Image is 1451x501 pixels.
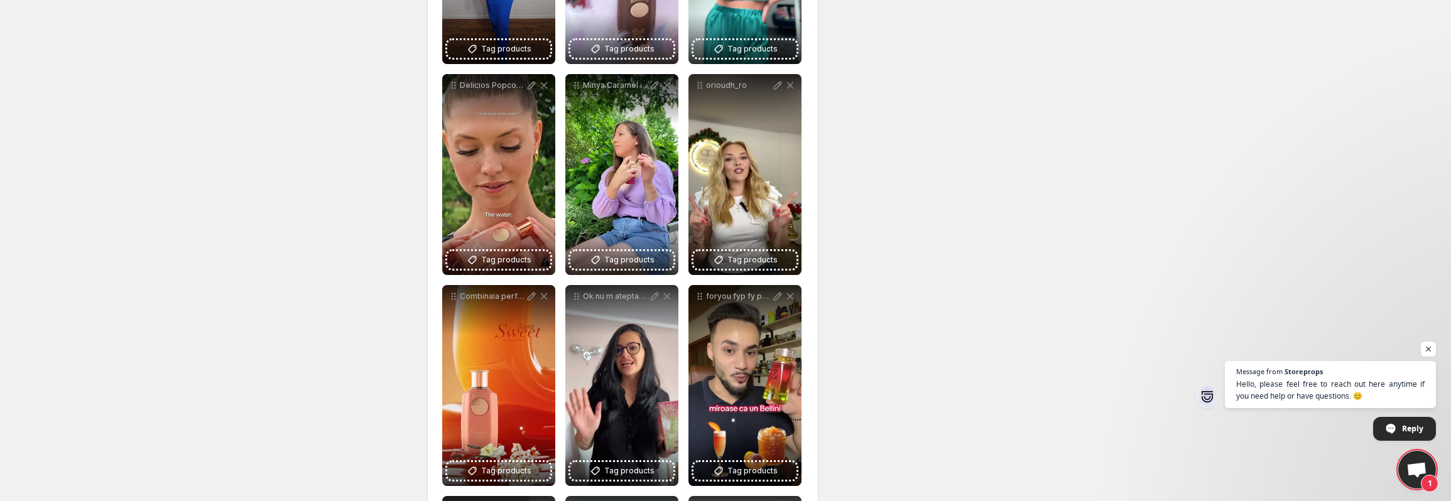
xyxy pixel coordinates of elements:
button: Tag products [693,251,796,269]
span: Tag products [604,254,655,266]
span: Tag products [481,43,531,55]
span: Tag products [481,465,531,477]
span: 1 [1421,475,1438,492]
div: foryou fyp fy parfum scent parfume sotd parfumuri peachdelulu pariscornerTag products [688,285,802,486]
div: Combinaia perfect de Vanilie- Popcorn- Caramel se afla n parfumul Pop Caramel de la orioudh_ro Pa... [442,285,555,486]
button: Tag products [447,251,550,269]
span: Tag products [727,254,778,266]
p: foryou fyp fy parfum scent parfume sotd parfumuri peachdelulu pariscorner [706,291,771,301]
div: Delicios Popcornul crocant i untul fin deschid jocul urmate de un centru decadent de castane prji... [442,74,555,275]
button: Tag products [447,462,550,480]
span: Tag products [604,43,655,55]
p: Delicios Popcornul crocant i untul fin deschid jocul urmate de un centru decadent de castane prji... [460,80,525,90]
p: orioudh_ro [706,80,771,90]
button: Tag products [693,462,796,480]
button: Tag products [570,251,673,269]
span: Tag products [481,254,531,266]
button: Tag products [570,40,673,58]
div: Minya Caramel Dulce orioudh_ro are note de caramel i ciocolat La nceput l simi intens dulce dar p... [565,74,678,275]
button: Tag products [447,40,550,58]
span: Tag products [604,465,655,477]
button: Tag products [693,40,796,58]
span: Tag products [727,465,778,477]
p: Minya Caramel Dulce orioudh_ro are note de caramel i ciocolat La nceput l simi intens dulce dar p... [583,80,648,90]
span: Storeprops [1285,368,1323,375]
button: Tag products [570,462,673,480]
div: Open chat [1398,451,1436,488]
span: Message from [1236,368,1283,375]
span: Reply [1402,418,1423,439]
span: Tag products [727,43,778,55]
p: Ok nu m ateptam la asta Peach Delulu e exact genul de parfum care i schimb vibe-ul din prima secu... [583,291,648,301]
div: orioudh_roTag products [688,74,802,275]
p: Combinaia perfect de Vanilie- Popcorn- Caramel se afla n parfumul Pop Caramel de la orioudh_ro Pa... [460,291,525,301]
div: Ok nu m ateptam la asta Peach Delulu e exact genul de parfum care i schimb vibe-ul din prima secu... [565,285,678,486]
span: Hello, please feel free to reach out here anytime if you need help or have questions. 😊 [1236,378,1425,402]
